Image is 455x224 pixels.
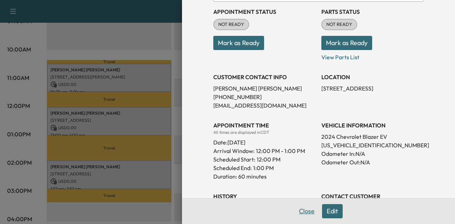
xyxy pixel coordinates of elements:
h3: APPOINTMENT TIME [213,121,316,130]
p: [STREET_ADDRESS] [321,84,424,93]
h3: VEHICLE INFORMATION [321,121,424,130]
h3: Parts Status [321,7,424,16]
p: Odometer Out: N/A [321,158,424,166]
p: [US_VEHICLE_IDENTIFICATION_NUMBER] [321,141,424,149]
h3: History [213,192,316,201]
div: All times are displayed in CDT [213,130,316,135]
p: Scheduled End: [213,164,252,172]
span: 12:00 PM - 1:00 PM [256,147,305,155]
p: [PERSON_NAME] [PERSON_NAME] [213,84,316,93]
p: Scheduled Start: [213,155,255,164]
p: 2024 Chevrolet Blazer EV [321,132,424,141]
h3: Appointment Status [213,7,316,16]
div: Date: [DATE] [213,135,316,147]
p: [EMAIL_ADDRESS][DOMAIN_NAME] [213,101,316,110]
h3: LOCATION [321,73,424,81]
p: Duration: 60 minutes [213,172,316,181]
p: [PHONE_NUMBER] [213,93,316,101]
p: Arrival Window: [213,147,316,155]
button: Close [294,204,319,218]
p: 12:00 PM [257,155,280,164]
p: Odometer In: N/A [321,149,424,158]
button: Mark as Ready [321,36,372,50]
span: NOT READY [322,21,357,28]
h3: CONTACT CUSTOMER [321,192,424,201]
p: View Parts List [321,50,424,61]
button: Edit [322,204,343,218]
span: NOT READY [214,21,248,28]
p: 1:00 PM [253,164,274,172]
h3: CUSTOMER CONTACT INFO [213,73,316,81]
button: Mark as Ready [213,36,264,50]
